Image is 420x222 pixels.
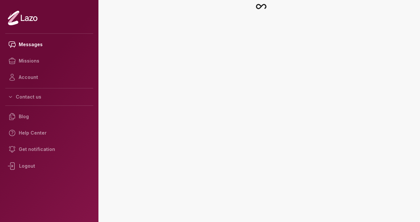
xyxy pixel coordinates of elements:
[5,69,93,85] a: Account
[5,157,93,175] div: Logout
[5,108,93,125] a: Blog
[5,91,93,103] button: Contact us
[5,53,93,69] a: Missions
[5,36,93,53] a: Messages
[5,125,93,141] a: Help Center
[5,141,93,157] a: Get notification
